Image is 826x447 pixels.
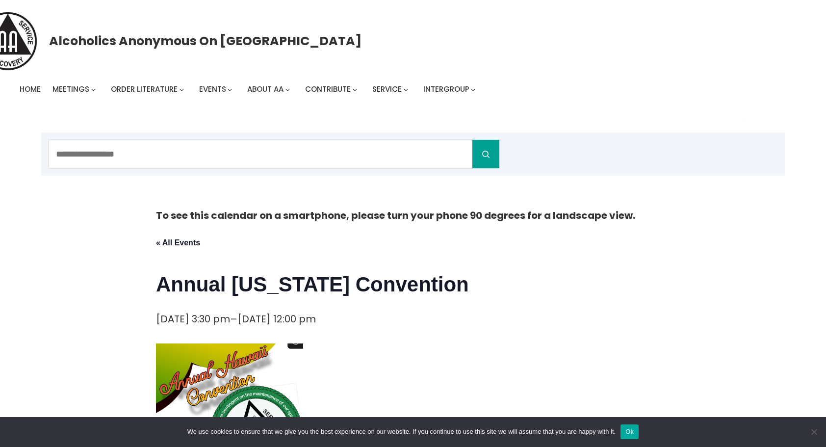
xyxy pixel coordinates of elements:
[111,84,178,94] span: Order Literature
[156,311,316,328] div: –
[285,87,290,92] button: About AA submenu
[199,82,226,96] a: Events
[305,84,351,94] span: Contribute
[156,238,200,247] a: « All Events
[766,111,785,130] button: 0 items in cart, total price of $0.00
[353,87,357,92] button: Contribute submenu
[404,87,408,92] button: Service submenu
[809,427,819,437] span: No
[20,82,479,96] nav: Intergroup
[372,82,402,96] a: Service
[423,82,469,96] a: Intergroup
[423,84,469,94] span: Intergroup
[199,84,226,94] span: Events
[156,270,670,299] h1: Annual [US_STATE] Convention
[20,82,41,96] a: Home
[156,312,230,326] span: [DATE] 3:30 pm
[471,87,475,92] button: Intergroup submenu
[620,424,639,439] button: Ok
[247,84,284,94] span: About AA
[180,87,184,92] button: Order Literature submenu
[472,140,499,168] button: Search
[52,82,89,96] a: Meetings
[156,209,635,222] strong: To see this calendar on a smartphone, please turn your phone 90 degrees for a landscape view.
[187,427,616,437] span: We use cookies to ensure that we give you the best experience on our website. If you continue to ...
[228,87,232,92] button: Events submenu
[49,29,361,52] a: Alcoholics Anonymous on [GEOGRAPHIC_DATA]
[247,82,284,96] a: About AA
[305,82,351,96] a: Contribute
[91,87,96,92] button: Meetings submenu
[730,108,754,132] a: Login
[52,84,89,94] span: Meetings
[20,84,41,94] span: Home
[237,312,316,326] span: [DATE] 12:00 pm
[372,84,402,94] span: Service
